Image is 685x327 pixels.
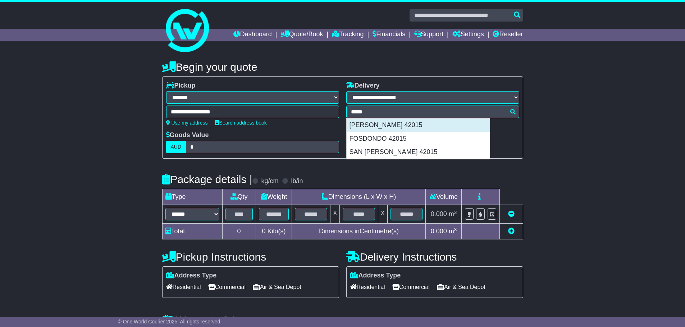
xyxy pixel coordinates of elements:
[346,106,519,118] typeahead: Please provide city
[508,228,515,235] a: Add new item
[350,281,385,293] span: Residential
[508,210,515,218] a: Remove this item
[437,281,485,293] span: Air & Sea Depot
[378,205,387,224] td: x
[346,251,523,263] h4: Delivery Instructions
[166,120,208,126] a: Use my address
[332,29,364,41] a: Tracking
[350,272,401,280] label: Address Type
[493,29,523,41] a: Reseller
[330,205,340,224] td: x
[392,281,430,293] span: Commercial
[426,189,462,205] td: Volume
[449,228,457,235] span: m
[414,29,443,41] a: Support
[118,319,222,324] span: © One World Courier 2025. All rights reserved.
[256,189,292,205] td: Weight
[162,173,252,185] h4: Package details |
[162,61,523,73] h4: Begin your quote
[431,210,447,218] span: 0.000
[166,141,186,153] label: AUD
[261,177,278,185] label: kg/cm
[346,82,380,90] label: Delivery
[454,210,457,215] sup: 3
[280,29,323,41] a: Quote/Book
[162,314,523,326] h4: Warranty & Insurance
[253,281,301,293] span: Air & Sea Depot
[262,228,265,235] span: 0
[256,224,292,239] td: Kilo(s)
[347,132,490,146] div: FOSDONDO 42015
[166,281,201,293] span: Residential
[166,131,209,139] label: Goods Value
[233,29,272,41] a: Dashboard
[452,29,484,41] a: Settings
[347,145,490,159] div: SAN [PERSON_NAME] 42015
[222,189,256,205] td: Qty
[162,251,339,263] h4: Pickup Instructions
[222,224,256,239] td: 0
[449,210,457,218] span: m
[347,118,490,132] div: [PERSON_NAME] 42015
[454,227,457,232] sup: 3
[166,272,217,280] label: Address Type
[431,228,447,235] span: 0.000
[292,189,426,205] td: Dimensions (L x W x H)
[162,189,222,205] td: Type
[208,281,246,293] span: Commercial
[373,29,405,41] a: Financials
[162,224,222,239] td: Total
[215,120,267,126] a: Search address book
[292,224,426,239] td: Dimensions in Centimetre(s)
[166,82,196,90] label: Pickup
[291,177,303,185] label: lb/in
